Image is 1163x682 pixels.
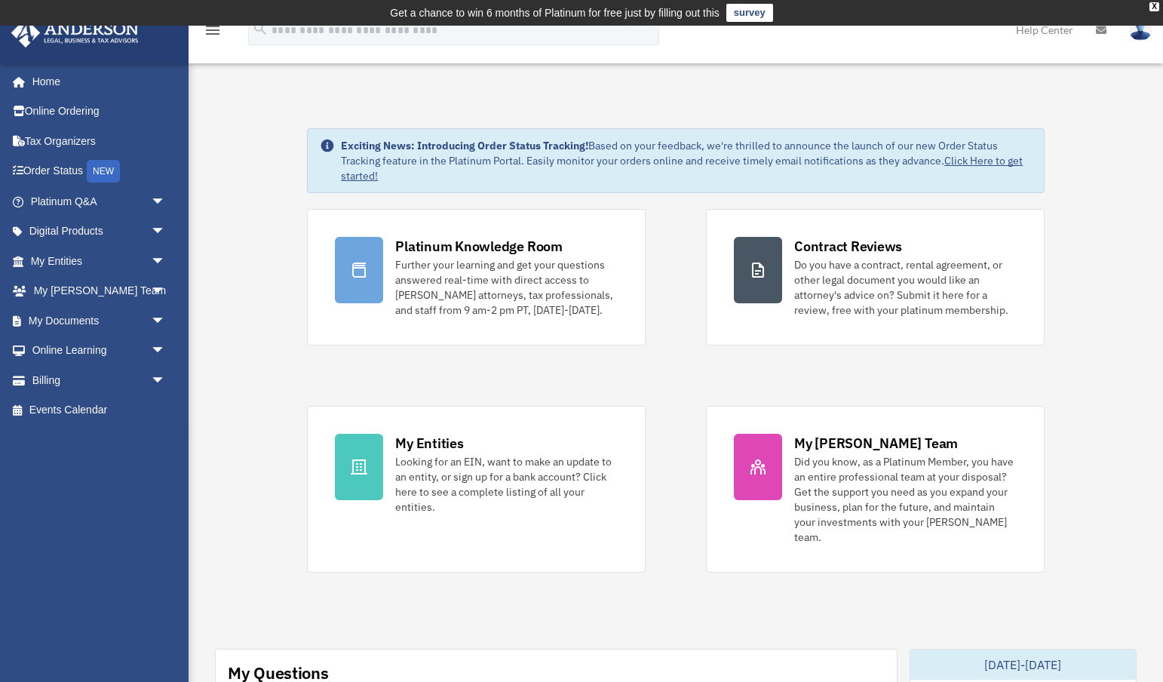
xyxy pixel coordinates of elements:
a: survey [726,4,773,22]
a: Billingarrow_drop_down [11,365,189,395]
a: My Entitiesarrow_drop_down [11,246,189,276]
a: Click Here to get started! [341,154,1023,183]
div: Get a chance to win 6 months of Platinum for free just by filling out this [390,4,720,22]
a: Contract Reviews Do you have a contract, rental agreement, or other legal document you would like... [706,209,1045,346]
span: arrow_drop_down [151,246,181,277]
div: close [1149,2,1159,11]
strong: Exciting News: Introducing Order Status Tracking! [341,139,588,152]
div: Looking for an EIN, want to make an update to an entity, or sign up for a bank account? Click her... [395,454,618,515]
a: Online Learningarrow_drop_down [11,336,189,366]
a: My [PERSON_NAME] Teamarrow_drop_down [11,276,189,306]
div: Platinum Knowledge Room [395,237,563,256]
a: Tax Organizers [11,126,189,156]
span: arrow_drop_down [151,306,181,336]
div: Did you know, as a Platinum Member, you have an entire professional team at your disposal? Get th... [794,454,1017,545]
div: [DATE]-[DATE] [910,650,1137,680]
a: Platinum Q&Aarrow_drop_down [11,186,189,217]
img: User Pic [1129,19,1152,41]
span: arrow_drop_down [151,217,181,247]
a: Platinum Knowledge Room Further your learning and get your questions answered real-time with dire... [307,209,646,346]
a: Order StatusNEW [11,156,189,187]
a: My [PERSON_NAME] Team Did you know, as a Platinum Member, you have an entire professional team at... [706,406,1045,573]
div: NEW [87,160,120,183]
span: arrow_drop_down [151,365,181,396]
span: arrow_drop_down [151,186,181,217]
a: menu [204,26,222,39]
a: Online Ordering [11,97,189,127]
div: My [PERSON_NAME] Team [794,434,958,453]
a: Home [11,66,181,97]
a: Events Calendar [11,395,189,425]
i: search [252,20,269,37]
span: arrow_drop_down [151,336,181,367]
div: Do you have a contract, rental agreement, or other legal document you would like an attorney's ad... [794,257,1017,318]
div: My Entities [395,434,463,453]
div: Based on your feedback, we're thrilled to announce the launch of our new Order Status Tracking fe... [341,138,1032,183]
div: Further your learning and get your questions answered real-time with direct access to [PERSON_NAM... [395,257,618,318]
a: My Documentsarrow_drop_down [11,306,189,336]
img: Anderson Advisors Platinum Portal [7,18,143,48]
a: My Entities Looking for an EIN, want to make an update to an entity, or sign up for a bank accoun... [307,406,646,573]
div: Contract Reviews [794,237,902,256]
i: menu [204,21,222,39]
a: Digital Productsarrow_drop_down [11,217,189,247]
span: arrow_drop_down [151,276,181,307]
